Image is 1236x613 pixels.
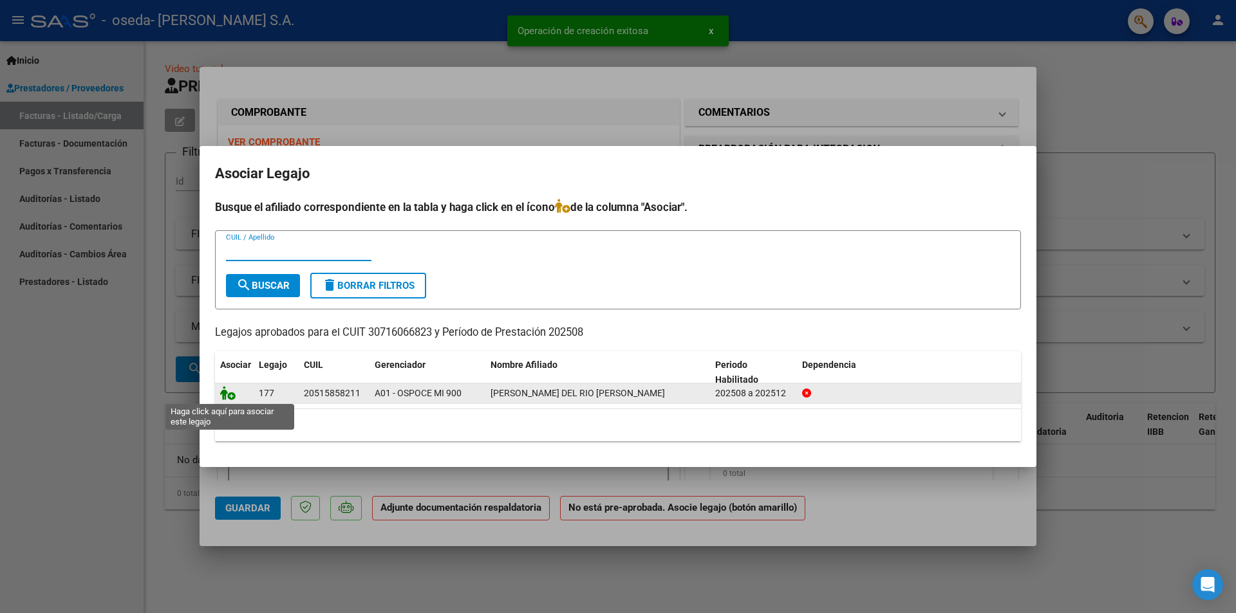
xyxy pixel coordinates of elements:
p: Legajos aprobados para el CUIT 30716066823 y Período de Prestación 202508 [215,325,1021,341]
span: Borrar Filtros [322,280,415,291]
mat-icon: search [236,277,252,293]
button: Buscar [226,274,300,297]
button: Borrar Filtros [310,273,426,298]
h2: Asociar Legajo [215,161,1021,186]
datatable-header-cell: CUIL [299,351,370,394]
span: Asociar [220,360,251,370]
datatable-header-cell: Legajo [254,351,299,394]
span: Nombre Afiliado [491,360,557,370]
datatable-header-cell: Dependencia [797,351,1022,394]
span: Legajo [259,360,287,370]
span: Dependencia [802,360,856,370]
datatable-header-cell: Gerenciador [370,351,485,394]
datatable-header-cell: Periodo Habilitado [710,351,797,394]
h4: Busque el afiliado correspondiente en la tabla y haga click en el ícono de la columna "Asociar". [215,199,1021,215]
span: DIAZ DEL RIO AXEL BENJAMIN [491,388,665,398]
span: 177 [259,388,274,398]
span: Buscar [236,280,290,291]
div: 202508 a 202512 [715,386,792,401]
span: Periodo Habilitado [715,360,758,385]
span: A01 - OSPOCE MI 900 [375,388,462,398]
datatable-header-cell: Asociar [215,351,254,394]
span: Gerenciador [375,360,426,370]
mat-icon: delete [322,277,337,293]
datatable-header-cell: Nombre Afiliado [485,351,710,394]
div: 1 registros [215,409,1021,441]
div: Open Intercom Messenger [1192,569,1223,600]
span: CUIL [304,360,323,370]
div: 20515858211 [304,386,360,401]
